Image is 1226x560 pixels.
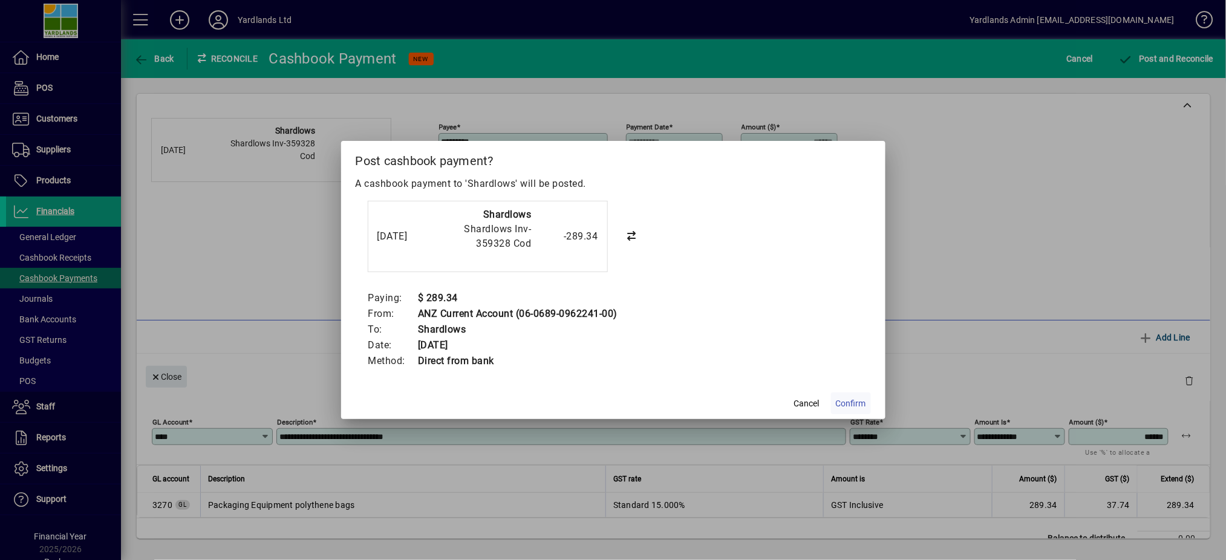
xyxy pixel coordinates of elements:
[368,353,418,369] td: Method:
[417,306,618,322] td: ANZ Current Account (06-0689-0962241-00)
[417,337,618,353] td: [DATE]
[341,141,885,176] h2: Post cashbook payment?
[417,353,618,369] td: Direct from bank
[483,209,532,220] strong: Shardlows
[417,290,618,306] td: $ 289.34
[538,229,598,244] div: -289.34
[377,229,426,244] div: [DATE]
[417,322,618,337] td: Shardlows
[787,392,826,414] button: Cancel
[356,177,871,191] p: A cashbook payment to 'Shardlows' will be posted.
[794,397,820,410] span: Cancel
[465,223,532,249] span: Shardlows Inv-359328 Cod
[368,290,418,306] td: Paying:
[831,392,871,414] button: Confirm
[368,322,418,337] td: To:
[368,337,418,353] td: Date:
[836,397,866,410] span: Confirm
[368,306,418,322] td: From:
